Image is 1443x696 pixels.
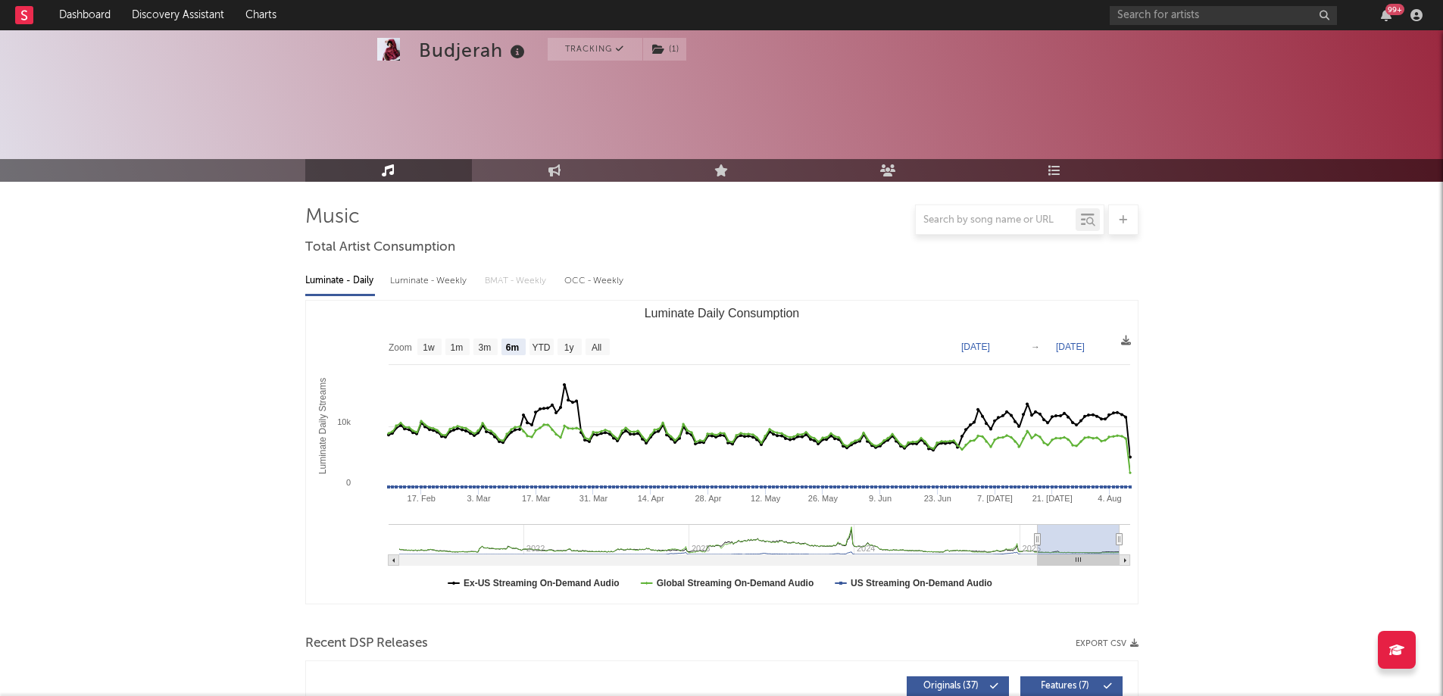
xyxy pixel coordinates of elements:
text: Luminate Daily Consumption [644,307,799,320]
text: 17. Mar [522,494,551,503]
text: All [591,342,601,353]
text: 6m [505,342,518,353]
div: Luminate - Daily [305,268,375,294]
button: Tracking [548,38,642,61]
span: Originals ( 37 ) [917,682,986,691]
button: (1) [643,38,686,61]
input: Search for artists [1110,6,1337,25]
text: YTD [532,342,550,353]
text: 23. Jun [923,494,951,503]
input: Search by song name or URL [916,214,1076,226]
button: 99+ [1381,9,1391,21]
text: 21. [DATE] [1032,494,1072,503]
text: 1y [564,342,573,353]
button: Features(7) [1020,676,1123,696]
text: 14. Apr [637,494,664,503]
div: 99 + [1385,4,1404,15]
text: Luminate Daily Streams [317,378,328,474]
div: Budjerah [419,38,529,63]
text: Zoom [389,342,412,353]
text: 10k [337,417,351,426]
button: Export CSV [1076,639,1138,648]
text: 28. Apr [695,494,721,503]
text: → [1031,342,1040,352]
text: 26. May [807,494,838,503]
text: Ex-US Streaming On-Demand Audio [464,578,620,588]
text: 0 [345,478,350,487]
text: 12. May [751,494,781,503]
text: 4. Aug [1098,494,1121,503]
div: Luminate - Weekly [390,268,470,294]
text: 17. Feb [407,494,435,503]
text: 1m [450,342,463,353]
text: 3m [478,342,491,353]
span: Recent DSP Releases [305,635,428,653]
text: [DATE] [961,342,990,352]
text: 31. Mar [579,494,607,503]
text: Global Streaming On-Demand Audio [656,578,814,588]
text: 9. Jun [869,494,892,503]
text: 7. [DATE] [977,494,1013,503]
text: 1w [423,342,435,353]
text: [DATE] [1056,342,1085,352]
text: 3. Mar [467,494,491,503]
span: Total Artist Consumption [305,239,455,257]
svg: Luminate Daily Consumption [306,301,1138,604]
div: OCC - Weekly [564,268,625,294]
text: US Streaming On-Demand Audio [851,578,992,588]
button: Originals(37) [907,676,1009,696]
span: ( 1 ) [642,38,687,61]
span: Features ( 7 ) [1030,682,1100,691]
